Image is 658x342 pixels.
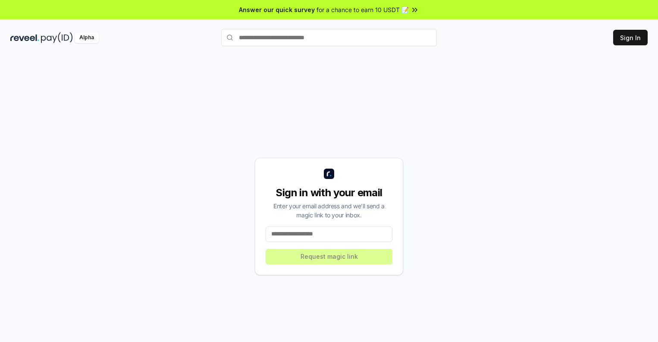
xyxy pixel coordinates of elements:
[266,201,392,220] div: Enter your email address and we’ll send a magic link to your inbox.
[324,169,334,179] img: logo_small
[266,186,392,200] div: Sign in with your email
[75,32,99,43] div: Alpha
[316,5,409,14] span: for a chance to earn 10 USDT 📝
[613,30,648,45] button: Sign In
[239,5,315,14] span: Answer our quick survey
[10,32,39,43] img: reveel_dark
[41,32,73,43] img: pay_id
